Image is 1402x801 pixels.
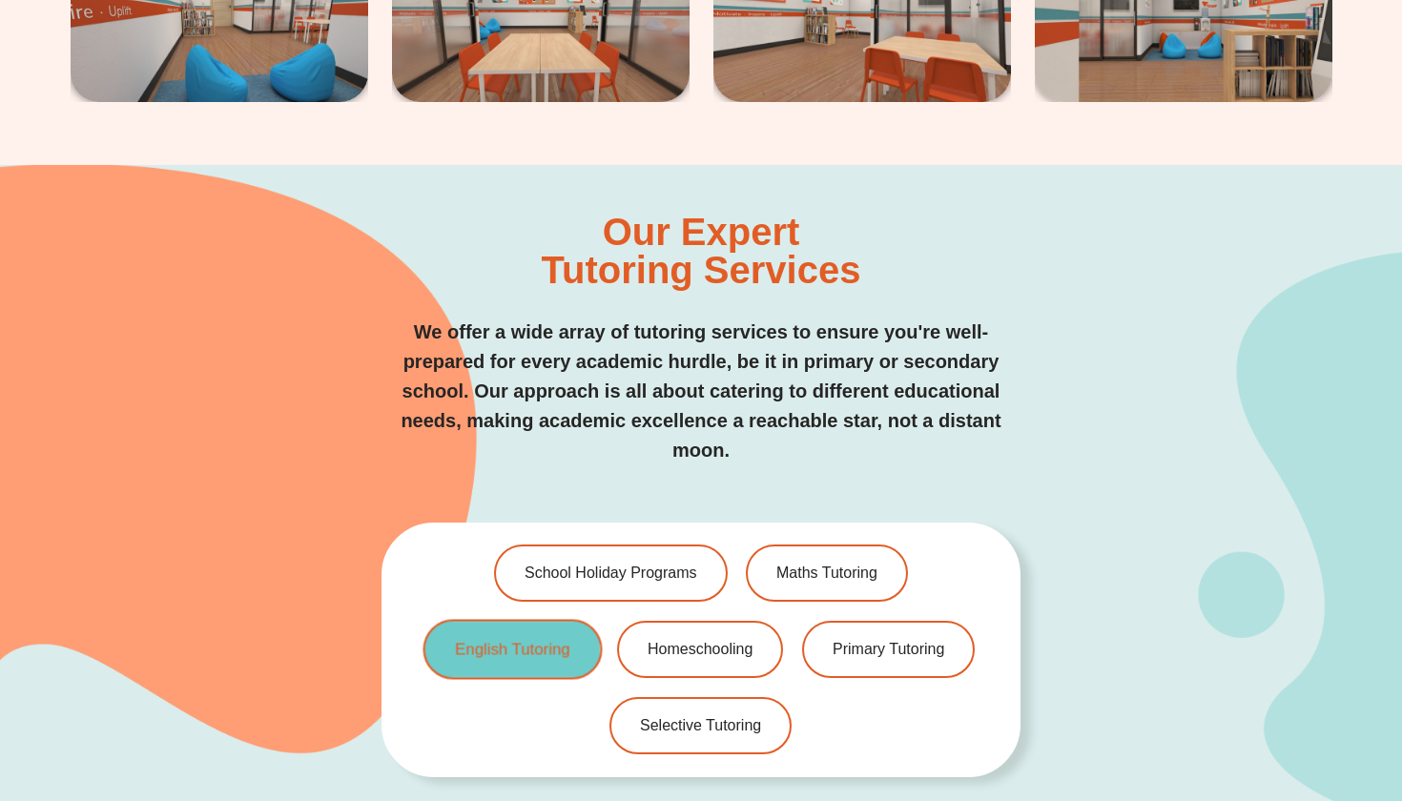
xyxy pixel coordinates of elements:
span: Maths Tutoring [776,565,877,581]
p: We offer a wide array of tutoring services to ensure you're well-prepared for every academic hurd... [381,318,1021,465]
span: Primary Tutoring [833,642,944,657]
span: Homeschooling [648,642,753,657]
span: English Tutoring [455,642,569,658]
a: Primary Tutoring [802,621,975,678]
a: School Holiday Programs [494,544,728,602]
a: English Tutoring [423,620,602,680]
span: School Holiday Programs [525,565,697,581]
a: Selective Tutoring [609,697,792,754]
iframe: Chat Widget [1075,585,1402,801]
span: Selective Tutoring [640,718,761,733]
h2: Our Expert Tutoring Services [542,213,861,289]
a: Homeschooling [617,621,783,678]
a: Maths Tutoring [746,544,908,602]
